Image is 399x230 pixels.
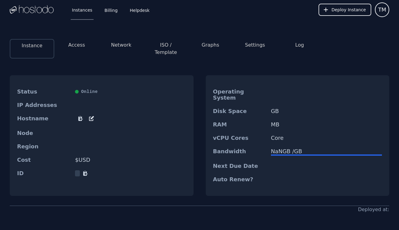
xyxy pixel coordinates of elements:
[213,163,266,169] dt: Next Due Date
[68,41,85,49] button: Access
[202,41,219,49] button: Graphs
[375,2,389,17] button: User menu
[17,143,70,150] dt: Region
[213,122,266,128] dt: RAM
[271,122,382,128] dd: MB
[295,41,304,49] button: Log
[213,148,266,156] dt: Bandwidth
[22,42,42,49] button: Instance
[10,5,54,14] img: Logo
[17,170,70,176] dt: ID
[17,102,70,108] dt: IP Addresses
[17,130,70,136] dt: Node
[213,135,266,141] dt: vCPU Cores
[271,135,382,141] dd: Core
[111,41,131,49] button: Network
[148,41,183,56] button: ISO / Template
[319,4,371,16] button: Deploy Instance
[75,89,186,95] div: Online
[213,89,266,101] dt: Operating System
[271,148,382,154] div: NaN GB / GB
[331,7,366,13] span: Deploy Instance
[378,5,386,14] span: TM
[17,89,70,95] dt: Status
[245,41,265,49] button: Settings
[17,115,70,123] dt: Hostname
[213,108,266,114] dt: Disk Space
[271,108,382,114] dd: GB
[75,157,186,163] dd: $ USD
[213,176,266,182] dt: Auto Renew?
[358,206,389,213] div: Deployed at:
[17,157,70,163] dt: Cost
